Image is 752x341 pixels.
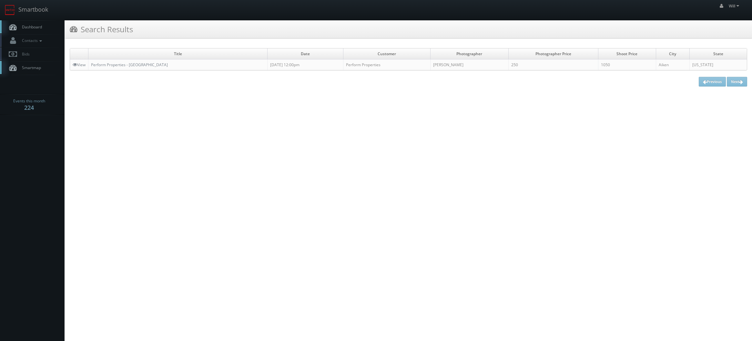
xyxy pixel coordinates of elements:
[430,59,508,70] td: [PERSON_NAME]
[268,48,343,59] td: Date
[508,48,598,59] td: Photographer Price
[343,59,431,70] td: Perform Properties
[656,59,689,70] td: Aiken
[268,59,343,70] td: [DATE] 12:00pm
[19,38,44,43] span: Contacts
[70,24,133,35] h3: Search Results
[656,48,689,59] td: City
[430,48,508,59] td: Photographer
[19,51,30,57] span: Bids
[5,5,15,15] img: smartbook-logo.png
[598,48,656,59] td: Shoot Price
[690,59,747,70] td: [US_STATE]
[91,62,168,67] a: Perform Properties - [GEOGRAPHIC_DATA]
[19,65,41,70] span: Smartmap
[13,98,45,104] span: Events this month
[343,48,431,59] td: Customer
[24,104,34,111] strong: 224
[508,59,598,70] td: 250
[729,3,741,9] span: Will
[88,48,268,59] td: Title
[598,59,656,70] td: 1050
[690,48,747,59] td: State
[19,24,42,30] span: Dashboard
[73,62,86,67] a: View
